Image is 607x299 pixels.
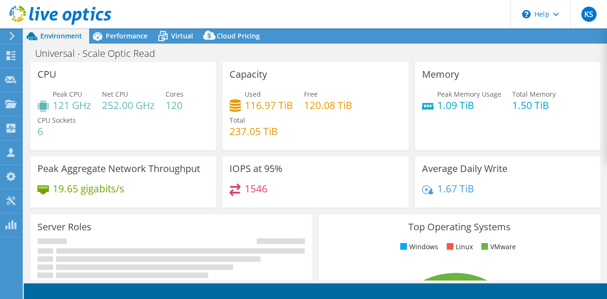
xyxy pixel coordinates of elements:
[166,100,184,110] h4: 120
[522,10,531,18] svg: \n
[53,183,124,194] h4: 19.65 gigabits/s
[581,7,597,22] span: KS
[437,100,501,110] h4: 1.09 TiB
[37,69,56,80] h3: CPU
[102,100,155,110] h4: 252.00 GHz
[444,242,473,252] li: Linux
[304,90,318,99] span: Free
[422,163,507,174] h3: Average Daily Write
[304,100,352,110] h4: 120.08 TiB
[479,242,516,252] li: VMware
[37,116,76,125] span: CPU Sockets
[40,31,82,40] span: Environment
[230,126,278,136] h4: 237.05 TiB
[512,100,556,110] h4: 1.50 TiB
[230,163,283,174] h3: IOPS at 95%
[102,90,128,99] span: Net CPU
[31,48,170,59] h1: Universal - Scale Optic Read
[230,116,245,125] span: Total
[245,90,261,99] span: Used
[398,242,438,252] li: Windows
[326,222,593,232] h3: Top Operating Systems
[422,69,459,80] h3: Memory
[37,163,200,174] h3: Peak Aggregate Network Throughput
[171,31,193,40] span: Virtual
[512,90,556,99] span: Total Memory
[245,183,267,194] h4: 1546
[106,31,147,40] span: Performance
[217,31,260,40] span: Cloud Pricing
[437,90,501,99] span: Peak Memory Usage
[53,100,91,110] h4: 121 GHz
[437,183,474,194] h4: 1.67 TiB
[37,222,92,232] h3: Server Roles
[166,90,184,99] span: Cores
[53,90,82,99] span: Peak CPU
[245,100,293,110] h4: 116.97 TiB
[37,126,76,136] h4: 6
[230,69,267,80] h3: Capacity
